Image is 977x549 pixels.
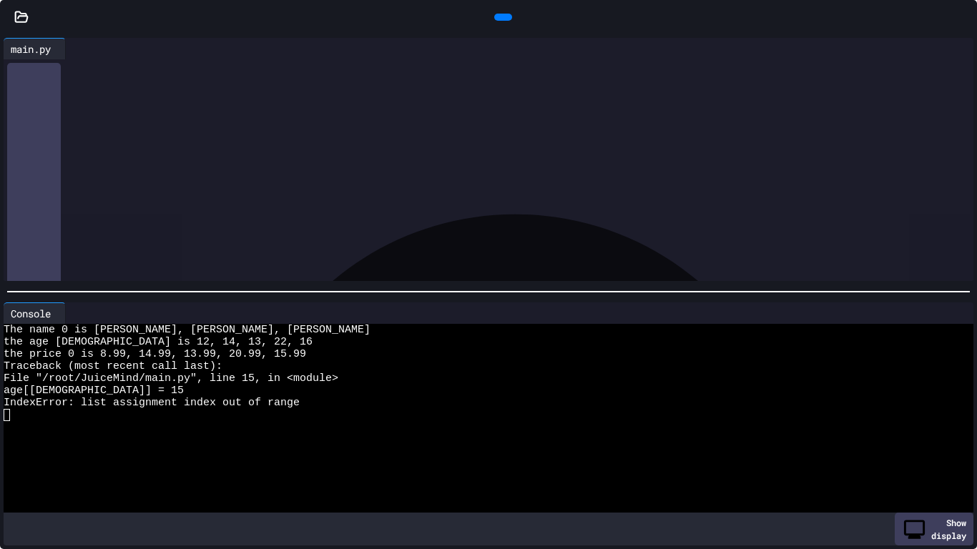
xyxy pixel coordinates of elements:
[4,324,370,336] span: The name 0 is [PERSON_NAME], [PERSON_NAME], [PERSON_NAME]
[4,348,306,360] span: the price 0 is 8.99, 14.99, 13.99, 20.99, 15.99
[4,336,313,348] span: the age [DEMOGRAPHIC_DATA] is 12, 14, 13, 22, 16
[4,397,300,409] span: IndexError: list assignment index out of range
[4,360,222,372] span: Traceback (most recent call last):
[4,372,338,385] span: File "/root/JuiceMind/main.py", line 15, in <module>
